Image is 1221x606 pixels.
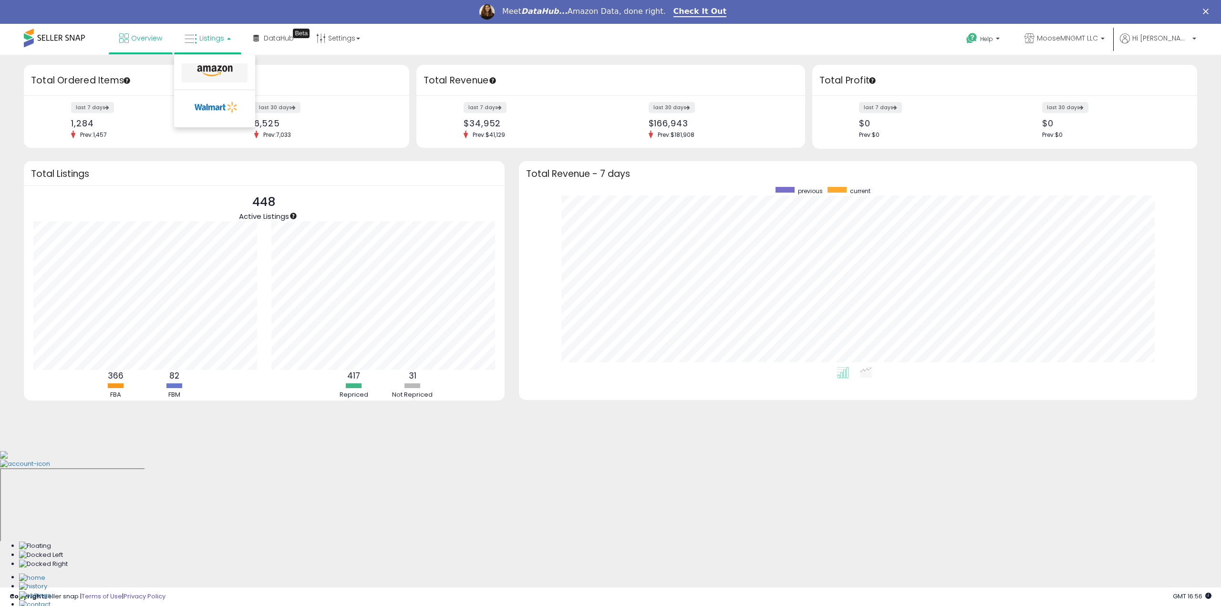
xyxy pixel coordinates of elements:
[502,7,666,16] div: Meet Amazon Data, done right.
[71,102,114,113] label: last 7 days
[479,4,495,20] img: Profile image for Georgie
[1017,24,1112,55] a: MooseMNGMT LLC
[19,591,51,600] img: Settings
[347,370,360,381] b: 417
[19,574,45,583] img: Home
[850,187,870,195] span: current
[859,131,880,139] span: Prev: $0
[239,193,289,211] p: 448
[1120,33,1196,55] a: Hi [PERSON_NAME]
[169,370,179,381] b: 82
[239,211,289,221] span: Active Listings
[1042,131,1063,139] span: Prev: $0
[246,24,301,52] a: DataHub
[264,33,294,43] span: DataHub
[980,35,993,43] span: Help
[199,33,224,43] span: Listings
[384,390,441,400] div: Not Repriced
[259,131,296,139] span: Prev: 7,033
[1042,118,1180,128] div: $0
[424,74,798,87] h3: Total Revenue
[464,118,603,128] div: $34,952
[526,170,1190,177] h3: Total Revenue - 7 days
[309,24,367,52] a: Settings
[289,212,298,220] div: Tooltip anchor
[75,131,112,139] span: Prev: 1,457
[254,118,393,128] div: 6,525
[521,7,568,16] i: DataHub...
[71,118,209,128] div: 1,284
[19,582,47,591] img: History
[649,102,695,113] label: last 30 days
[1132,33,1190,43] span: Hi [PERSON_NAME]
[959,25,1009,55] a: Help
[108,370,124,381] b: 366
[123,76,131,85] div: Tooltip anchor
[649,118,788,128] div: $166,943
[131,33,162,43] span: Overview
[859,118,997,128] div: $0
[19,560,68,569] img: Docked Right
[966,32,978,44] i: Get Help
[464,102,507,113] label: last 7 days
[146,390,203,400] div: FBM
[325,390,383,400] div: Repriced
[112,24,169,52] a: Overview
[859,102,902,113] label: last 7 days
[488,76,497,85] div: Tooltip anchor
[819,74,1190,87] h3: Total Profit
[19,551,63,560] img: Docked Left
[31,74,402,87] h3: Total Ordered Items
[177,24,238,52] a: Listings
[254,102,300,113] label: last 30 days
[653,131,699,139] span: Prev: $181,908
[31,170,497,177] h3: Total Listings
[19,542,51,551] img: Floating
[1042,102,1088,113] label: last 30 days
[673,7,727,17] a: Check It Out
[468,131,510,139] span: Prev: $41,129
[1203,9,1212,14] div: Close
[409,370,416,381] b: 31
[868,76,877,85] div: Tooltip anchor
[87,390,145,400] div: FBA
[293,29,310,38] div: Tooltip anchor
[1037,33,1098,43] span: MooseMNGMT LLC
[798,187,823,195] span: previous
